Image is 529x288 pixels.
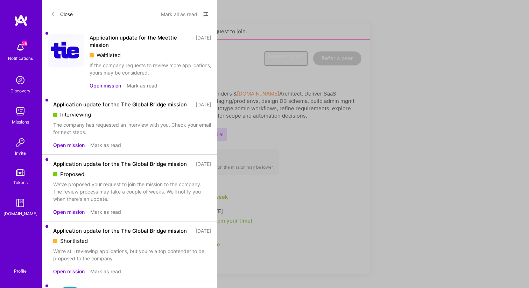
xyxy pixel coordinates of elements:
[53,111,211,118] div: Interviewing
[127,82,157,89] button: Mark as read
[3,210,37,217] div: [DOMAIN_NAME]
[16,169,24,176] img: tokens
[53,141,85,149] button: Open mission
[53,101,187,108] div: Application update for the The Global Bridge mission
[196,34,211,49] div: [DATE]
[15,149,26,157] div: Invite
[14,267,27,274] div: Profile
[22,41,27,46] span: 38
[90,268,121,275] button: Mark as read
[14,14,28,27] img: logo
[13,73,27,87] img: discovery
[53,208,85,216] button: Open mission
[8,55,33,62] div: Notifications
[53,181,211,203] div: We've proposed your request to join the mission to the company. The review process may take a cou...
[53,247,211,262] div: We're still reviewing applications, but you're a top contender to be proposed to the company.
[53,237,211,245] div: Shortlisted
[53,268,85,275] button: Open mission
[53,160,187,168] div: Application update for the The Global Bridge mission
[90,141,121,149] button: Mark as read
[90,208,121,216] button: Mark as read
[90,62,211,76] div: If the company requests to review more applications, yours may be considered.
[13,179,28,186] div: Tokens
[50,8,73,20] button: Close
[53,227,187,234] div: Application update for the The Global Bridge mission
[90,82,121,89] button: Open mission
[196,160,211,168] div: [DATE]
[13,135,27,149] img: Invite
[161,8,197,20] button: Mark all as read
[90,34,191,49] div: Application update for the Meettie mission
[53,121,211,136] div: The company has requested an interview with you. Check your email for next steps.
[48,34,84,67] img: Company Logo
[53,170,211,178] div: Proposed
[12,260,29,274] a: Profile
[13,104,27,118] img: teamwork
[10,87,30,94] div: Discovery
[196,101,211,108] div: [DATE]
[12,118,29,126] div: Missions
[13,41,27,55] img: bell
[90,51,211,59] div: Waitlisted
[13,196,27,210] img: guide book
[196,227,211,234] div: [DATE]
